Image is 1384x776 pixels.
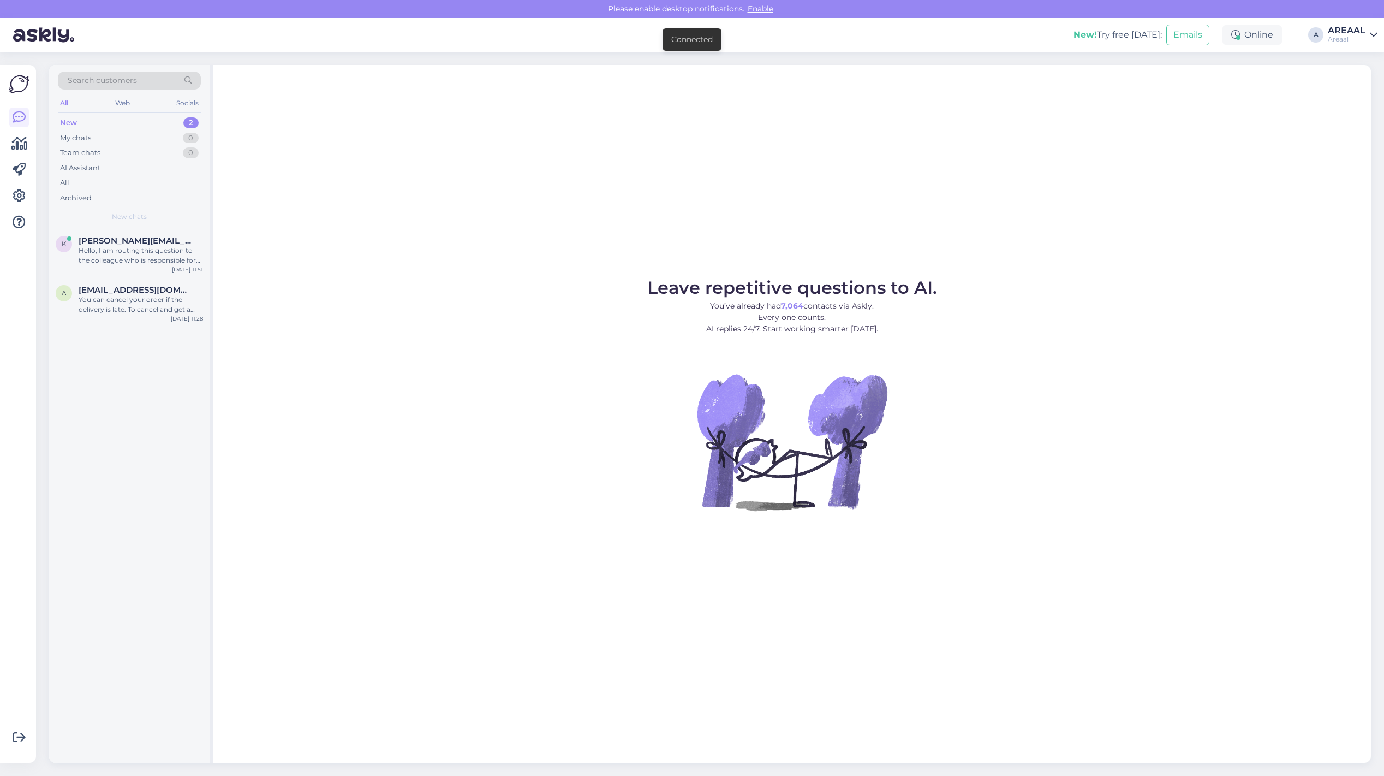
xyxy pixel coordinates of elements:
[172,265,203,274] div: [DATE] 11:51
[647,277,937,298] span: Leave repetitive questions to AI.
[174,96,201,110] div: Socials
[694,343,890,540] img: No Chat active
[60,163,100,174] div: AI Assistant
[79,295,203,315] div: You can cancel your order if the delivery is late. To cancel and get a refund, please email us yo...
[647,300,937,335] p: You’ve already had contacts via Askly. Every one counts. AI replies 24/7. Start working smarter [...
[62,289,67,297] span: a
[113,96,132,110] div: Web
[60,147,100,158] div: Team chats
[1166,25,1209,45] button: Emails
[744,4,777,14] span: Enable
[183,117,199,128] div: 2
[1308,27,1323,43] div: A
[183,147,199,158] div: 0
[171,315,203,323] div: [DATE] 11:28
[1073,28,1162,42] div: Try free [DATE]:
[1222,25,1282,45] div: Online
[671,34,713,45] div: Connected
[79,246,203,265] div: Hello, I am routing this question to the colleague who is responsible for this topic. The reply m...
[60,177,69,188] div: All
[1073,29,1097,40] b: New!
[60,193,92,204] div: Archived
[79,285,192,295] span: anna1988@hot.ee
[9,74,29,94] img: Askly Logo
[60,117,77,128] div: New
[183,133,199,144] div: 0
[58,96,70,110] div: All
[1328,26,1365,35] div: AREAAL
[62,240,67,248] span: k
[60,133,91,144] div: My chats
[1328,26,1377,44] a: AREAALAreaal
[112,212,147,222] span: New chats
[781,301,803,311] b: 7,064
[68,75,137,86] span: Search customers
[1328,35,1365,44] div: Areaal
[79,236,192,246] span: kelly.paasian@gmail.com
